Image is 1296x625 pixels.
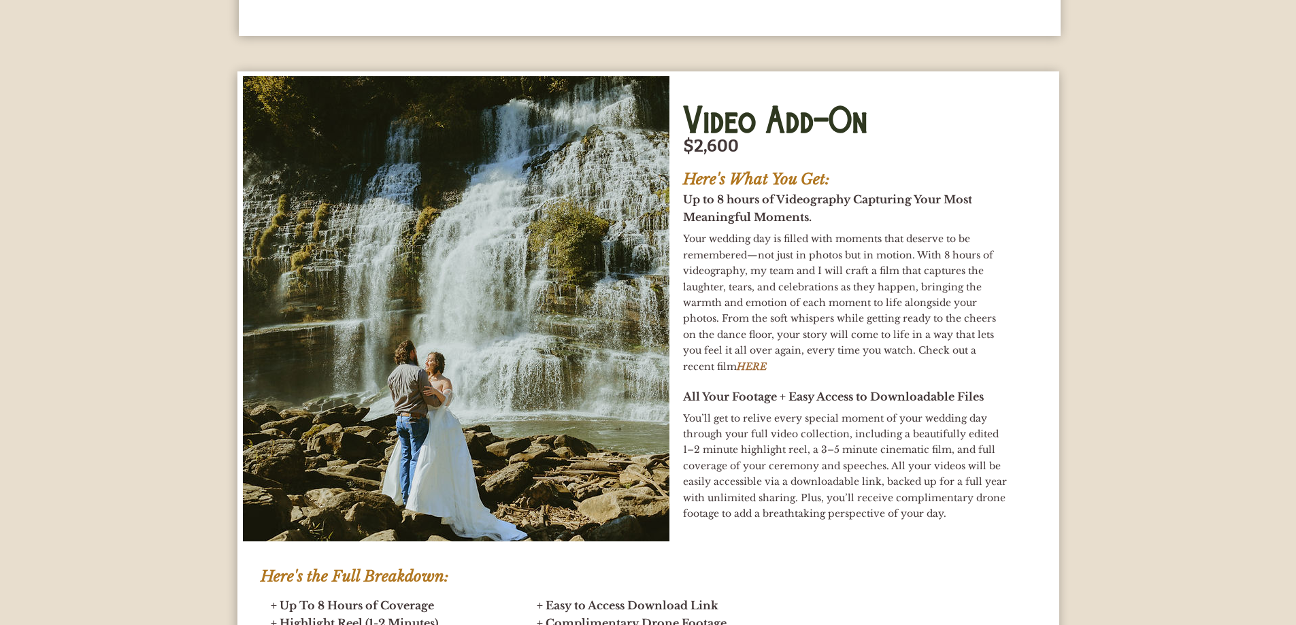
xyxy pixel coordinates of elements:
iframe: Wix Chat [1140,580,1296,625]
span: Your wedding day is filled with moments that deserve to be remembered—not just in photos but in m... [683,233,996,372]
span: + Easy to Access Download Link [537,598,718,612]
span: Here's the Full Breakdown: [261,567,449,586]
span: You’ll get to relive every special moment of your wedding day through your full video collection,... [683,412,1007,520]
span: Up to 8 hours of Videography Capturing Your Most Meaningful Moments. [683,192,972,224]
img: sneaks-27.jpg [243,76,669,541]
a: HERE [737,360,767,373]
span: $2,600 [683,136,739,156]
span: Here's What You Get: [683,170,830,188]
span: Video Add-On [683,102,867,145]
span: All Your Footage + Easy Access to Downloadable Files [683,390,984,403]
